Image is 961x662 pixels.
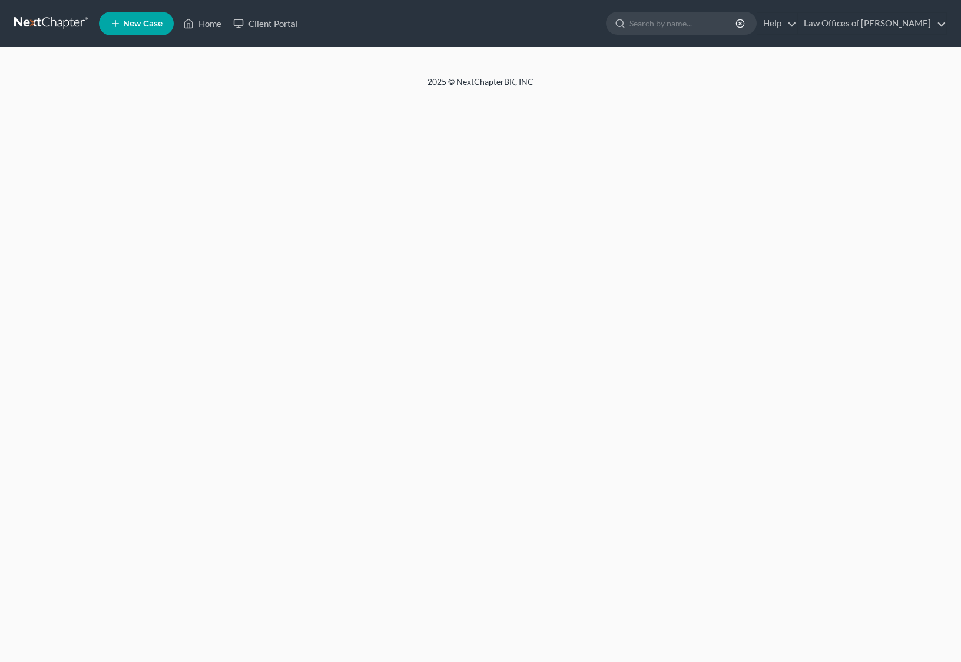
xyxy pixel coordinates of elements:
[145,76,816,97] div: 2025 © NextChapterBK, INC
[123,19,163,28] span: New Case
[177,13,227,34] a: Home
[798,13,946,34] a: Law Offices of [PERSON_NAME]
[757,13,797,34] a: Help
[629,12,737,34] input: Search by name...
[227,13,304,34] a: Client Portal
